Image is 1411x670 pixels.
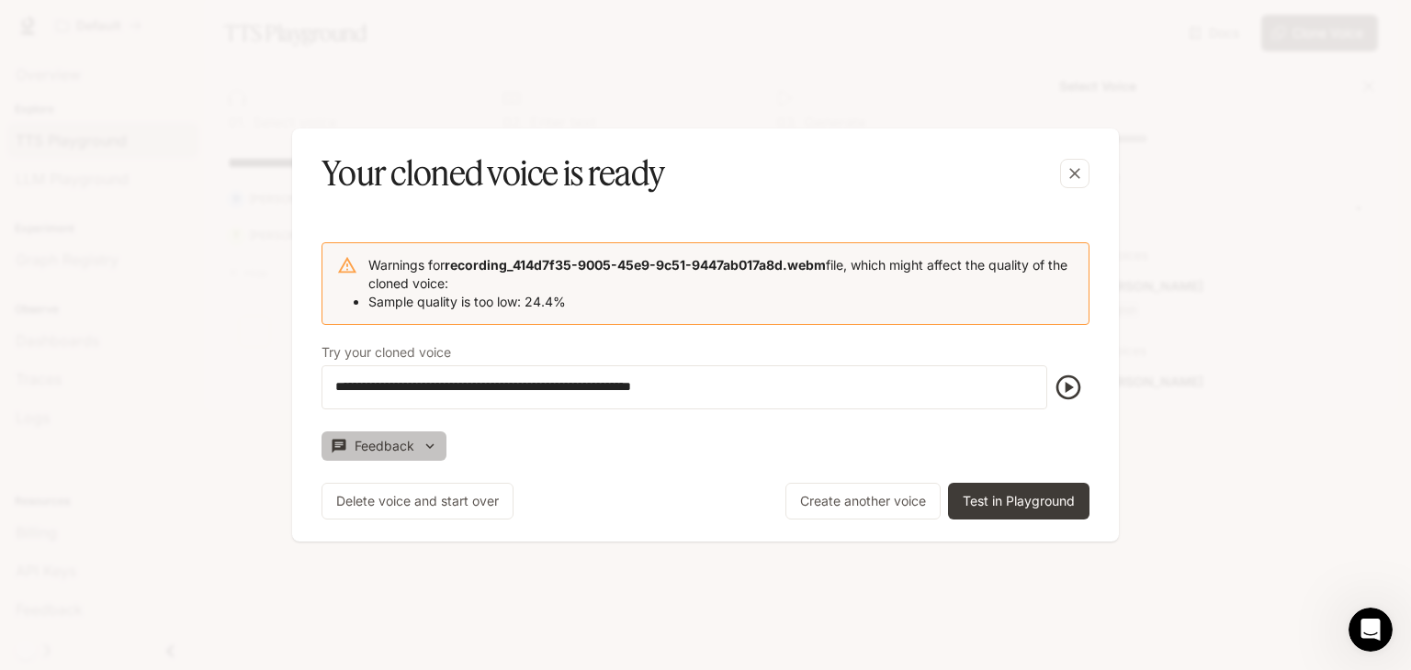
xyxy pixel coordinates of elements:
[1349,608,1393,652] iframe: Intercom live chat
[948,483,1089,519] button: Test in Playground
[785,483,941,519] button: Create another voice
[368,249,1074,318] div: Warnings for file, which might affect the quality of the cloned voice:
[322,151,664,196] h5: Your cloned voice is ready
[322,431,446,462] button: Feedback
[322,483,514,519] button: Delete voice and start over
[445,257,826,273] b: recording_414d7f35-9005-45e9-9c51-9447ab017a8d.webm
[322,346,451,359] p: Try your cloned voice
[368,293,1074,311] li: Sample quality is too low: 24.4%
